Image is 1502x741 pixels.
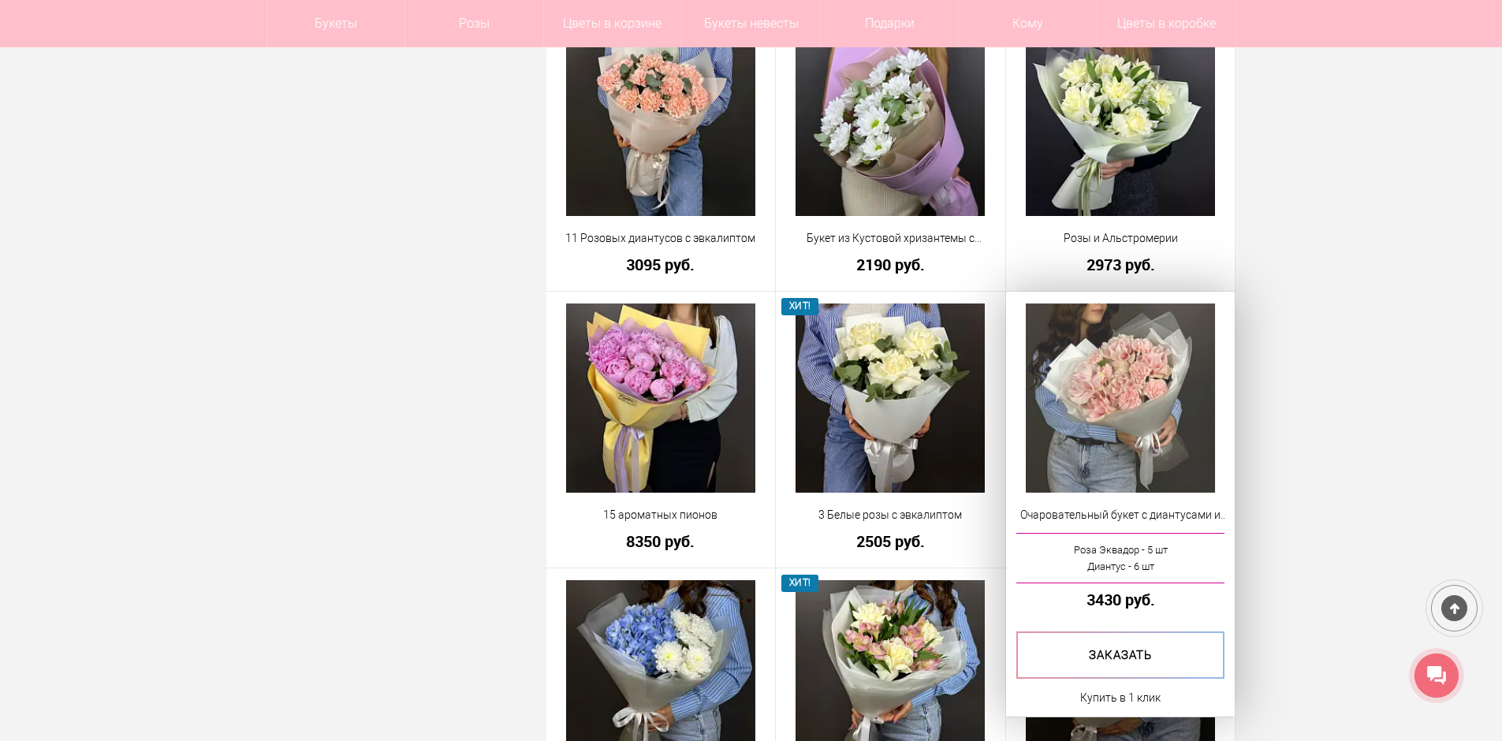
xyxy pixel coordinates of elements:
img: Очаровательный букет с диантусами и розой [1026,303,1215,493]
a: Розы и Альстромерии [1016,230,1225,247]
a: 2190 руб. [786,256,995,273]
a: 8350 руб. [557,533,766,549]
img: 15 ароматных пионов [566,303,755,493]
a: Роза Эквадор - 5 штДиантус - 6 шт [1016,533,1225,583]
img: Розы и Альстромерии [1026,27,1215,216]
a: 15 ароматных пионов [557,507,766,523]
a: 3430 руб. [1016,591,1225,608]
a: 11 Розовых диантусов с эвкалиптом [557,230,766,247]
img: Букет из Кустовой хризантемы с Зеленью [796,27,985,216]
img: 11 Розовых диантусов с эвкалиптом [566,27,755,216]
span: ХИТ! [781,298,818,315]
a: 3095 руб. [557,256,766,273]
a: 2505 руб. [786,533,995,549]
img: 3 Белые розы с эвкалиптом [796,303,985,493]
a: Очаровательный букет с диантусами и розой [1016,507,1225,523]
span: ХИТ! [781,575,818,591]
a: 2973 руб. [1016,256,1225,273]
a: Купить в 1 клик [1080,688,1161,707]
a: Букет из Кустовой хризантемы с [PERSON_NAME] [786,230,995,247]
a: 3 Белые розы с эвкалиптом [786,507,995,523]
